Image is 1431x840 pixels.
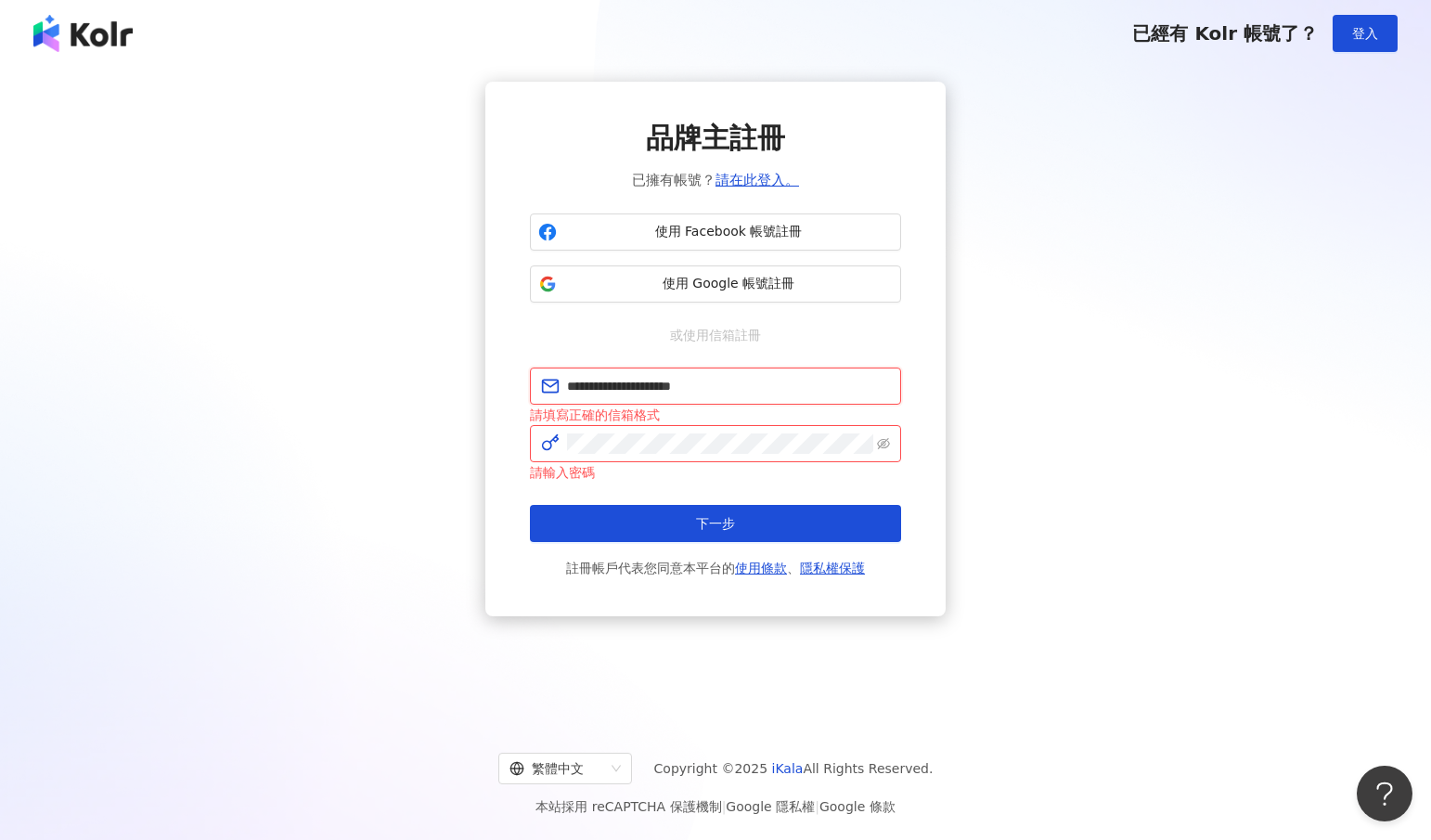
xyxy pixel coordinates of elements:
span: 本站採用 reCAPTCHA 保護機制 [535,795,895,818]
div: 請輸入密碼 [530,462,901,483]
a: 使用條款 [735,561,787,575]
span: 已經有 Kolr 帳號了？ [1132,22,1318,45]
div: 繁體中文 [509,754,604,783]
a: 請在此登入。 [715,172,799,188]
a: iKala [772,761,804,776]
span: 品牌主註冊 [646,119,785,158]
a: Google 條款 [819,799,896,814]
img: logo [33,15,133,52]
iframe: Help Scout Beacon - Open [1357,766,1412,821]
span: Copyright © 2025 All Rights Reserved. [654,757,934,780]
div: 請填寫正確的信箱格式 [530,405,901,425]
button: 使用 Facebook 帳號註冊 [530,213,901,251]
span: 或使用信箱註冊 [657,325,774,345]
span: | [722,799,727,814]
span: 登入 [1352,26,1378,41]
span: 使用 Facebook 帳號註冊 [564,223,893,241]
button: 使用 Google 帳號註冊 [530,265,901,303]
span: eye-invisible [877,437,890,450]
span: 使用 Google 帳號註冊 [564,275,893,293]
span: 註冊帳戶代表您同意本平台的 、 [566,557,865,579]
a: Google 隱私權 [726,799,815,814]
span: 已擁有帳號？ [632,169,799,191]
button: 下一步 [530,505,901,542]
span: 下一步 [696,516,735,531]
button: 登入 [1333,15,1398,52]
span: | [815,799,819,814]
a: 隱私權保護 [800,561,865,575]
